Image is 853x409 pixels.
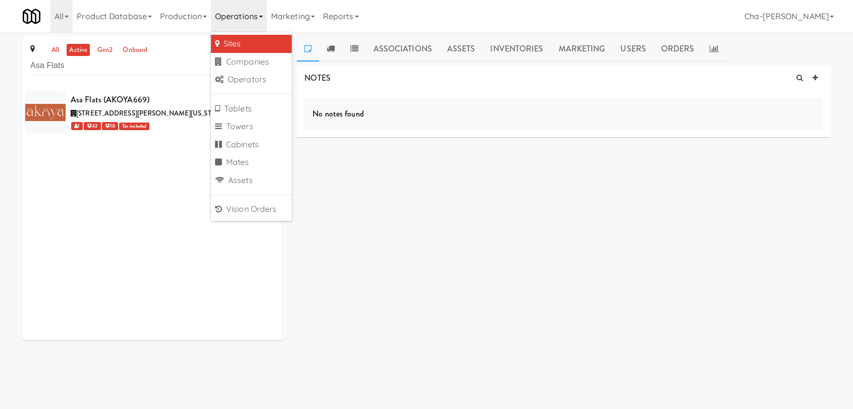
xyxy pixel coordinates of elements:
[211,35,292,53] a: Sites
[304,72,331,84] span: NOTES
[71,122,83,130] span: 1
[211,136,292,154] a: Cabinets
[67,44,90,56] a: active
[366,36,440,62] a: Associations
[211,53,292,71] a: Companies
[120,44,150,56] a: onboard
[119,123,149,130] span: Tax included
[211,200,292,218] a: Vision Orders
[211,71,292,89] a: Operators
[211,100,292,118] a: Tablets
[49,44,62,56] a: all
[84,122,100,130] span: 42
[23,88,282,136] li: Asa Flats (AKOYA669)[STREET_ADDRESS][PERSON_NAME][US_STATE] 1 42 10Tax included
[551,36,613,62] a: Marketing
[654,36,702,62] a: Orders
[613,36,654,62] a: Users
[30,56,274,75] input: Search site
[23,8,40,25] img: Micromart
[304,98,823,130] div: No notes found
[76,108,225,118] span: [STREET_ADDRESS][PERSON_NAME][US_STATE]
[440,36,483,62] a: Assets
[71,92,274,107] div: Asa Flats (AKOYA669)
[483,36,551,62] a: Inventories
[95,44,115,56] a: gen2
[211,118,292,136] a: Towers
[211,153,292,171] a: Mates
[211,171,292,190] a: Assets
[102,122,118,130] span: 10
